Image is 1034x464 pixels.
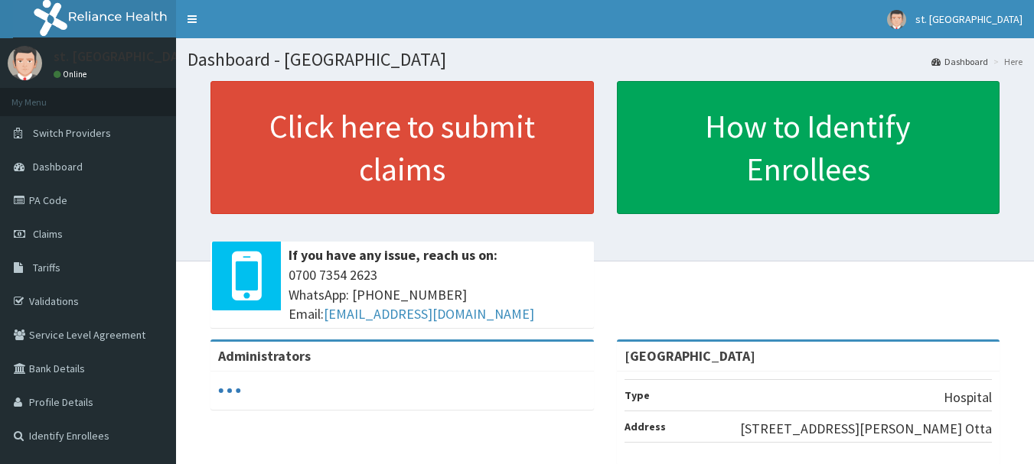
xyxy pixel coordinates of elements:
span: Switch Providers [33,126,111,140]
li: Here [990,55,1023,68]
span: 0700 7354 2623 WhatsApp: [PHONE_NUMBER] Email: [289,265,586,324]
a: Click here to submit claims [210,81,594,214]
b: Type [625,388,650,402]
p: Hospital [944,388,992,407]
a: Dashboard [931,55,988,68]
span: Claims [33,227,63,241]
a: [EMAIL_ADDRESS][DOMAIN_NAME] [324,305,534,323]
img: User Image [887,10,906,29]
h1: Dashboard - [GEOGRAPHIC_DATA] [188,50,1023,70]
svg: audio-loading [218,379,241,402]
b: Administrators [218,347,311,365]
span: Dashboard [33,160,83,174]
p: st. [GEOGRAPHIC_DATA] [54,50,198,63]
img: User Image [8,46,42,80]
a: Online [54,69,90,79]
b: If you have any issue, reach us on: [289,246,497,264]
strong: [GEOGRAPHIC_DATA] [625,347,755,365]
a: How to Identify Enrollees [617,81,1000,214]
b: Address [625,420,666,433]
p: [STREET_ADDRESS][PERSON_NAME] Otta [740,419,992,439]
span: Tariffs [33,261,60,274]
span: st. [GEOGRAPHIC_DATA] [915,12,1023,26]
